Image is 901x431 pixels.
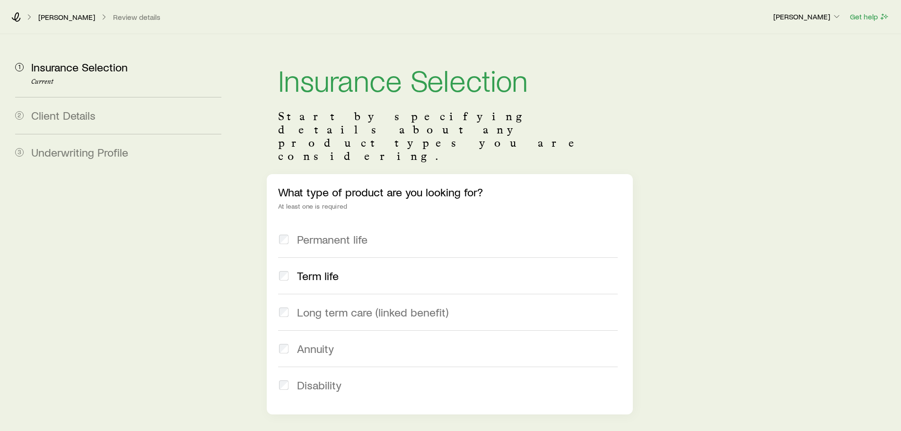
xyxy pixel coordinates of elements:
[113,13,161,22] button: Review details
[297,342,334,355] span: Annuity
[31,108,96,122] span: Client Details
[38,13,96,22] a: [PERSON_NAME]
[849,11,890,22] button: Get help
[279,271,289,281] input: Term life
[278,64,621,95] h1: Insurance Selection
[297,269,339,282] span: Term life
[279,344,289,353] input: Annuity
[278,110,621,163] p: Start by specifying details about any product types you are considering.
[279,235,289,244] input: Permanent life
[15,148,24,157] span: 3
[773,12,841,21] p: [PERSON_NAME]
[31,145,128,159] span: Underwriting Profile
[279,308,289,317] input: Long term care (linked benefit)
[15,63,24,71] span: 1
[297,306,448,319] span: Long term care (linked benefit)
[297,378,341,392] span: Disability
[15,111,24,120] span: 2
[31,60,128,74] span: Insurance Selection
[773,11,842,23] button: [PERSON_NAME]
[278,202,621,210] div: At least one is required
[279,380,289,390] input: Disability
[278,185,621,199] p: What type of product are you looking for?
[31,78,221,86] p: Current
[297,233,367,246] span: Permanent life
